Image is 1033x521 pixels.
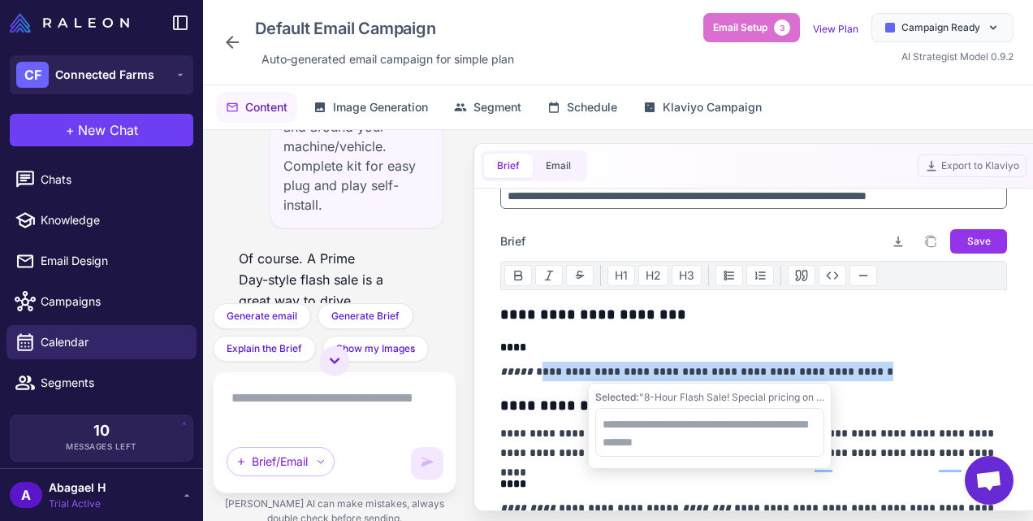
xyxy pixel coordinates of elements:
img: Raleon Logo [10,13,129,33]
span: Brief [500,232,525,250]
a: View Plan [813,23,858,35]
div: "8-Hour Flash Sale! Special pricing on CommsXtend® ends soon." [595,390,824,405]
button: H1 [607,265,635,286]
span: Calendar [41,333,184,351]
button: Download brief [885,228,911,254]
div: CF [16,62,49,88]
button: Schedule [538,92,627,123]
span: Campaigns [41,293,184,310]
a: Knowledge [6,203,197,237]
button: CFConnected Farms [10,55,193,94]
span: Segment [473,98,521,116]
button: Segment [444,92,531,123]
span: Messages Left [66,441,137,453]
span: New Chat [78,120,138,140]
button: Brief [484,154,533,178]
a: Email Design [6,244,197,278]
a: Segments [6,366,197,400]
div: Click to edit campaign name [249,13,521,44]
span: 10 [93,423,110,438]
span: 3 [774,20,790,36]
button: Explain the Brief [213,336,316,362]
a: Analytics [6,406,197,441]
a: Raleon Logo [10,13,136,33]
span: AI Strategist Model 0.9.2 [901,50,1014,63]
span: Campaign Ready [901,20,980,35]
button: Email Setup3 [703,13,800,42]
button: Content [216,92,297,123]
button: Show my Images [322,336,429,362]
span: Schedule [567,98,617,116]
button: Copy brief [918,228,944,254]
a: Chats [6,163,197,197]
span: Content [245,98,287,116]
span: Save [967,234,991,249]
div: A [10,482,42,508]
button: Generate email [213,303,311,329]
button: Image Generation [304,92,438,123]
button: Klaviyo Campaign [633,92,772,123]
span: Klaviyo Campaign [663,98,762,116]
button: Generate Brief [318,303,413,329]
button: Email [533,154,584,178]
span: + [66,120,75,140]
div: Click to edit description [255,47,521,72]
span: Email Setup [713,20,767,35]
span: Chats [41,171,184,189]
span: Image Generation [333,98,428,116]
div: Open chat [965,456,1014,505]
button: Save [950,229,1007,254]
span: Connected Farms [55,66,154,84]
a: Campaigns [6,284,197,319]
span: Brief [497,158,520,173]
span: Generate email [227,309,297,323]
span: Abagael H [49,479,106,497]
span: Auto‑generated email campaign for simple plan [261,50,514,68]
button: +New Chat [10,114,193,146]
button: Export to Klaviyo [918,154,1027,177]
span: Email Design [41,252,184,270]
span: Selected: [595,391,639,403]
span: Explain the Brief [227,341,302,356]
span: Show my Images [336,341,415,356]
button: H2 [638,265,668,286]
div: Brief/Email [227,447,335,476]
span: Generate Brief [331,309,400,323]
p: Of course. A Prime Day-style flash sale is a great way to drive urgency and sales. I will create ... [239,248,387,459]
span: Segments [41,374,184,392]
a: Calendar [6,325,197,359]
span: Knowledge [41,211,184,229]
button: H3 [672,265,702,286]
span: Trial Active [49,497,106,511]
